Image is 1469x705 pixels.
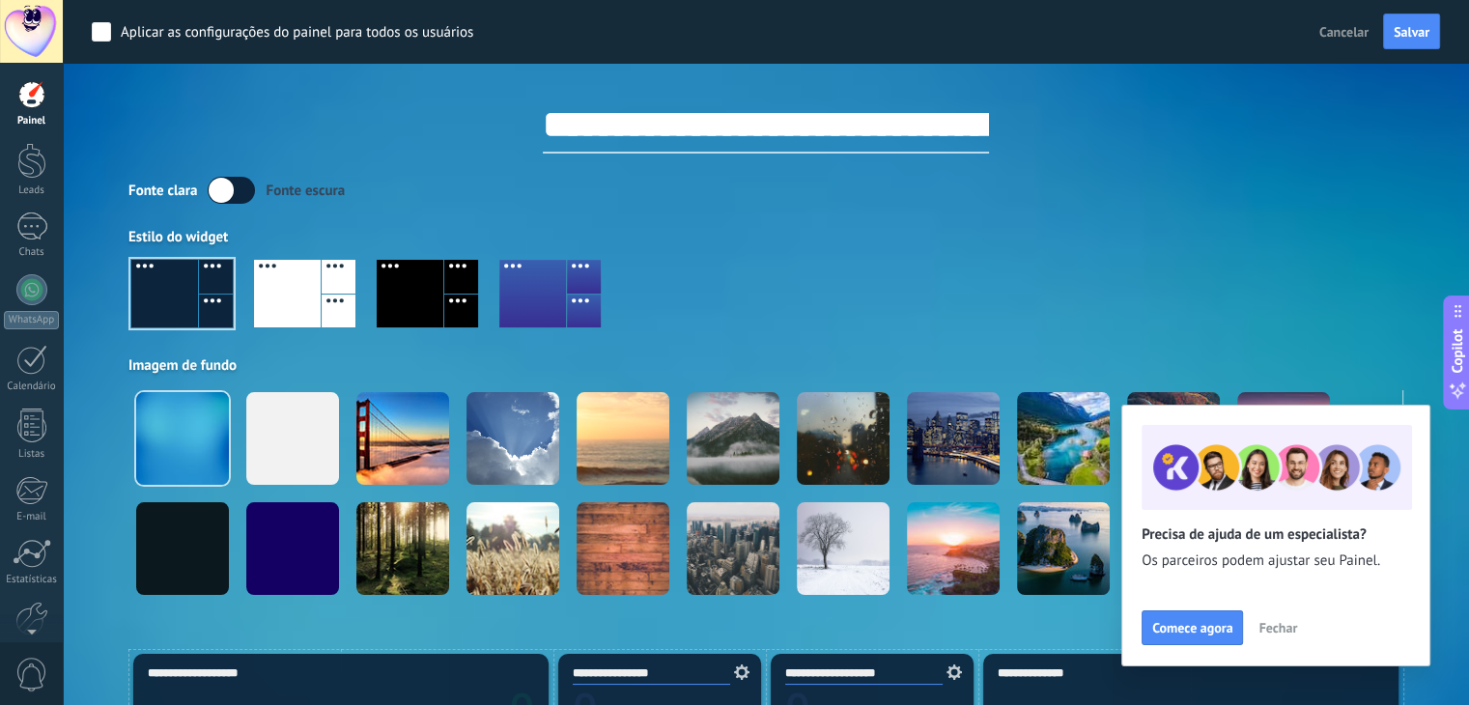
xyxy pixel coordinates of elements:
button: Comece agora [1142,610,1243,645]
button: Cancelar [1312,17,1376,46]
button: Fechar [1250,613,1306,642]
span: Fechar [1258,621,1297,634]
div: WhatsApp [4,311,59,329]
div: Aplicar as configurações do painel para todos os usuários [121,23,473,42]
div: Calendário [4,381,60,393]
div: Painel [4,115,60,127]
div: Fonte escura [266,182,345,200]
div: Chats [4,246,60,259]
div: E-mail [4,511,60,523]
span: Comece agora [1152,621,1232,634]
div: Imagem de fundo [128,356,1403,375]
button: Salvar [1383,14,1440,50]
div: Estatísticas [4,574,60,586]
div: Fonte clara [128,182,197,200]
span: Copilot [1448,329,1467,374]
span: Cancelar [1319,23,1369,41]
h2: Precisa de ajuda de um especialista? [1142,525,1410,544]
span: Os parceiros podem ajustar seu Painel. [1142,551,1410,571]
div: Estilo do widget [128,228,1403,246]
div: Listas [4,448,60,461]
div: Leads [4,184,60,197]
span: Salvar [1394,25,1429,39]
